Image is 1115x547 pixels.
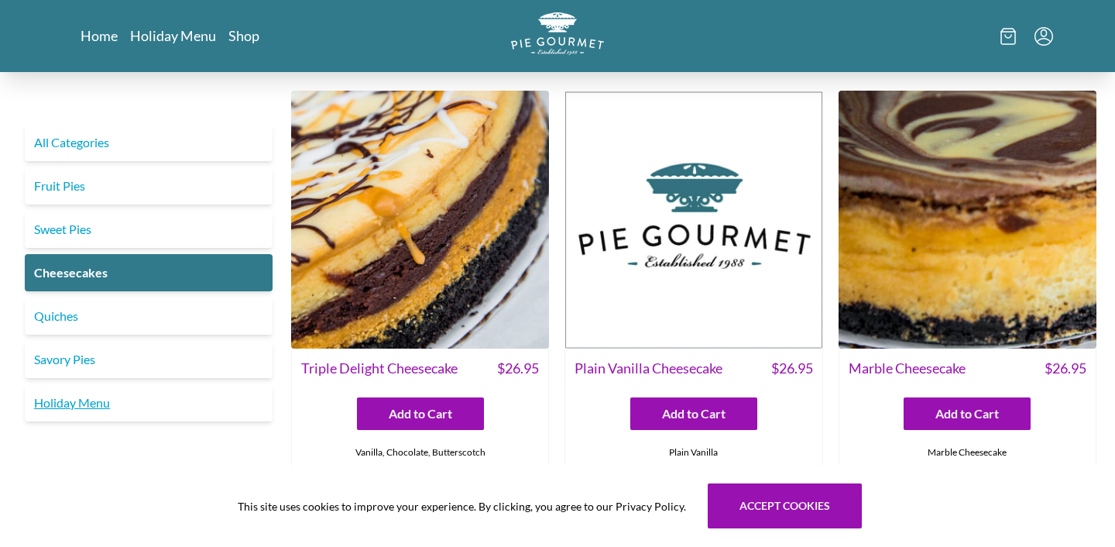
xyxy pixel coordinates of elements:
img: Marble Cheesecake [839,91,1096,349]
a: Sweet Pies [25,211,273,248]
a: All Categories [25,124,273,161]
button: Add to Cart [904,397,1031,430]
span: $ 26.95 [771,358,813,379]
a: Fruit Pies [25,167,273,205]
div: Vanilla, Chocolate, Butterscotch [292,439,548,466]
span: Triple Delight Cheesecake [301,358,458,379]
span: Plain Vanilla Cheesecake [575,358,722,379]
span: Add to Cart [935,404,999,423]
span: This site uses cookies to improve your experience. By clicking, you agree to our Privacy Policy. [238,498,686,514]
span: Marble Cheesecake [849,358,966,379]
a: Home [81,26,118,45]
a: Holiday Menu [25,384,273,421]
div: Plain Vanilla [565,439,822,466]
a: Cheesecakes [25,254,273,291]
a: Savory Pies [25,341,273,378]
span: Add to Cart [662,404,726,423]
button: Add to Cart [357,397,484,430]
a: Holiday Menu [130,26,216,45]
img: logo [511,12,604,55]
span: Add to Cart [389,404,452,423]
button: Accept cookies [708,483,862,528]
a: Logo [511,12,604,60]
a: Quiches [25,298,273,335]
span: $ 26.95 [1045,358,1086,379]
button: Menu [1034,27,1053,46]
a: Shop [228,26,259,45]
img: Triple Delight Cheesecake [291,91,549,349]
span: $ 26.95 [497,358,539,379]
div: Marble Cheesecake [839,439,1096,466]
img: Plain Vanilla Cheesecake [564,91,822,349]
button: Add to Cart [630,397,757,430]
